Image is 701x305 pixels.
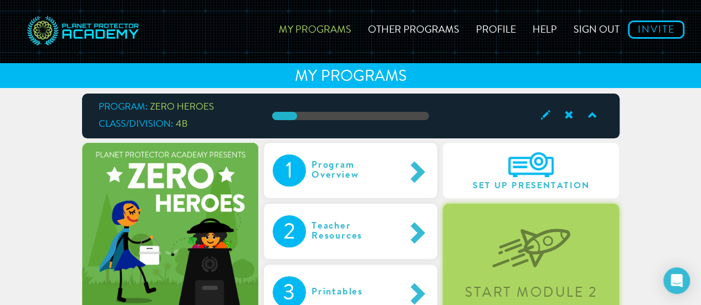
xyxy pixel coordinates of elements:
div: Teacher Resources [306,215,405,247]
img: svg+xml;base64,PD94bWwgdmVyc2lvbj0iMS4wIiBlbmNvZGluZz0idXRmLTgiPz4NCjwhLS0gR2VuZXJhdG9yOiBBZG9iZS... [25,8,141,55]
span: 4B [176,120,188,129]
a: My Programs [270,8,360,48]
a: Sign out [565,8,628,48]
span: Edit Class [533,108,556,123]
span: Set Up Presentation [452,181,610,191]
span: Program: [99,102,148,112]
span: ZERO HEROES [150,102,214,112]
span: Archive Class [556,108,579,123]
div: Open Intercom Messenger [663,267,690,294]
div: Program Overview [306,154,405,187]
div: Start Module 2 [444,286,617,300]
a: Invite [628,20,684,39]
a: Other Programs [360,8,468,48]
a: Profile [468,8,524,48]
div: 1 [273,154,306,187]
div: 2 [273,215,306,247]
img: startLevel-067b1d7070320fa55a55bc2f2caa8c2a.png [492,211,570,268]
a: Help [524,8,565,48]
span: Collapse [579,108,602,123]
img: A6IEyHKz3Om3AAAAAElFTkSuQmCC [508,152,554,177]
span: Class/Division: [99,120,173,129]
